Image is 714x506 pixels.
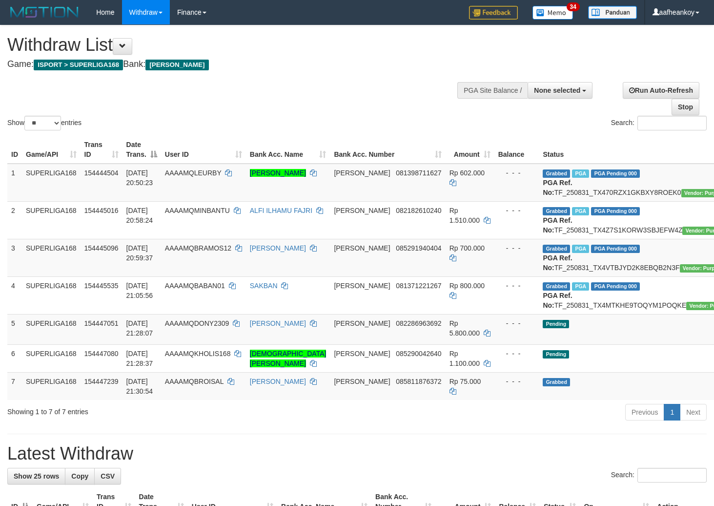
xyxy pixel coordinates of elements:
[449,282,485,290] span: Rp 800.000
[591,245,640,253] span: PGA Pending
[449,350,480,367] span: Rp 1.100.000
[543,207,570,215] span: Grabbed
[625,404,664,421] a: Previous
[572,207,589,215] span: Marked by aafheankoy
[250,378,306,385] a: [PERSON_NAME]
[7,35,466,55] h1: Withdraw List
[396,169,441,177] span: Copy 081398711627 to clipboard
[334,378,390,385] span: [PERSON_NAME]
[84,207,119,214] span: 154445016
[446,136,494,164] th: Amount: activate to sort column ascending
[543,320,569,328] span: Pending
[543,169,570,178] span: Grabbed
[7,403,290,417] div: Showing 1 to 7 of 7 entries
[250,207,312,214] a: ALFI ILHAMU FAJRI
[84,350,119,358] span: 154447080
[334,282,390,290] span: [PERSON_NAME]
[567,2,580,11] span: 34
[334,244,390,252] span: [PERSON_NAME]
[623,82,699,99] a: Run Auto-Refresh
[22,372,81,400] td: SUPERLIGA168
[543,245,570,253] span: Grabbed
[591,207,640,215] span: PGA Pending
[449,319,480,337] span: Rp 5.800.000
[22,276,81,314] td: SUPERLIGA168
[22,201,81,239] td: SUPERLIGA168
[7,116,82,130] label: Show entries
[24,116,61,130] select: Showentries
[22,136,81,164] th: Game/API: activate to sort column ascending
[7,239,22,276] td: 3
[7,444,707,464] h1: Latest Withdraw
[126,350,153,367] span: [DATE] 21:28:37
[534,86,580,94] span: None selected
[84,282,119,290] span: 154445535
[71,472,88,480] span: Copy
[334,350,390,358] span: [PERSON_NAME]
[7,314,22,344] td: 5
[84,169,119,177] span: 154444504
[161,136,246,164] th: User ID: activate to sort column ascending
[165,169,222,177] span: AAAAMQLEURBY
[591,169,640,178] span: PGA Pending
[664,404,680,421] a: 1
[543,378,570,386] span: Grabbed
[457,82,528,99] div: PGA Site Balance /
[250,244,306,252] a: [PERSON_NAME]
[7,201,22,239] td: 2
[84,378,119,385] span: 154447239
[543,254,572,272] b: PGA Ref. No:
[126,169,153,187] span: [DATE] 20:50:23
[572,169,589,178] span: Marked by aafounsreynich
[396,350,441,358] span: Copy 085290042640 to clipboard
[449,378,481,385] span: Rp 75.000
[611,116,707,130] label: Search:
[498,243,535,253] div: - - -
[330,136,445,164] th: Bank Acc. Number: activate to sort column ascending
[498,349,535,358] div: - - -
[611,468,707,483] label: Search:
[7,468,65,485] a: Show 25 rows
[469,6,518,20] img: Feedback.jpg
[165,282,225,290] span: AAAAMQBABAN01
[543,216,572,234] b: PGA Ref. No:
[145,60,208,70] span: [PERSON_NAME]
[7,164,22,202] td: 1
[572,282,589,291] span: Marked by aafheankoy
[7,60,466,69] h4: Game: Bank:
[126,319,153,337] span: [DATE] 21:28:07
[22,344,81,372] td: SUPERLIGA168
[165,350,231,358] span: AAAAMQKHOLIS168
[543,350,569,358] span: Pending
[165,244,231,252] span: AAAAMQBRAMOS12
[588,6,637,19] img: panduan.png
[591,282,640,291] span: PGA Pending
[498,377,535,386] div: - - -
[165,207,230,214] span: AAAAMQMINBANTU
[101,472,115,480] span: CSV
[22,164,81,202] td: SUPERLIGA168
[126,378,153,395] span: [DATE] 21:30:54
[449,244,485,252] span: Rp 700.000
[7,372,22,400] td: 7
[7,276,22,314] td: 4
[543,282,570,291] span: Grabbed
[498,168,535,178] div: - - -
[126,207,153,224] span: [DATE] 20:58:24
[7,344,22,372] td: 6
[84,319,119,327] span: 154447051
[246,136,330,164] th: Bank Acc. Name: activate to sort column ascending
[498,206,535,215] div: - - -
[498,318,535,328] div: - - -
[334,207,390,214] span: [PERSON_NAME]
[396,378,441,385] span: Copy 085811876372 to clipboard
[7,136,22,164] th: ID
[396,282,441,290] span: Copy 081371221267 to clipboard
[396,207,441,214] span: Copy 082182610240 to clipboard
[94,468,121,485] a: CSV
[680,404,707,421] a: Next
[572,245,589,253] span: Marked by aafheankoy
[34,60,123,70] span: ISPORT > SUPERLIGA168
[250,169,306,177] a: [PERSON_NAME]
[498,281,535,291] div: - - -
